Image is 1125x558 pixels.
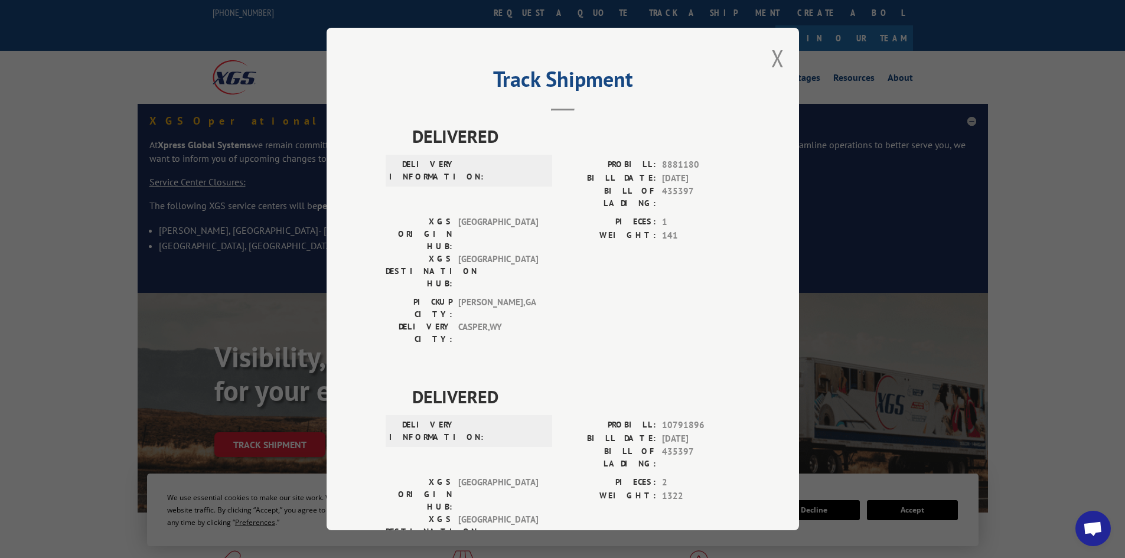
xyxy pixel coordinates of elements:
span: 1 [662,216,740,229]
label: XGS DESTINATION HUB: [386,253,452,290]
label: BILL OF LADING: [563,445,656,470]
label: WEIGHT: [563,229,656,243]
span: [GEOGRAPHIC_DATA] [458,216,538,253]
label: XGS ORIGIN HUB: [386,216,452,253]
label: WEIGHT: [563,490,656,503]
label: PROBILL: [563,419,656,432]
label: DELIVERY CITY: [386,321,452,345]
span: [GEOGRAPHIC_DATA] [458,513,538,550]
span: 1322 [662,490,740,503]
label: XGS DESTINATION HUB: [386,513,452,550]
label: BILL OF LADING: [563,185,656,210]
h2: Track Shipment [386,71,740,93]
label: BILL DATE: [563,432,656,446]
span: 435397 [662,185,740,210]
span: 10791896 [662,419,740,432]
label: DELIVERY INFORMATION: [389,158,456,183]
span: [PERSON_NAME] , GA [458,296,538,321]
span: [GEOGRAPHIC_DATA] [458,253,538,290]
span: 435397 [662,445,740,470]
label: PIECES: [563,476,656,490]
label: PROBILL: [563,158,656,172]
button: Close modal [771,43,784,74]
label: PIECES: [563,216,656,229]
label: BILL DATE: [563,172,656,185]
label: XGS ORIGIN HUB: [386,476,452,513]
label: DELIVERY INFORMATION: [389,419,456,443]
label: PICKUP CITY: [386,296,452,321]
a: Open chat [1075,511,1111,546]
span: [GEOGRAPHIC_DATA] [458,476,538,513]
span: [DATE] [662,432,740,446]
span: CASPER , WY [458,321,538,345]
span: 2 [662,476,740,490]
span: DELIVERED [412,123,740,149]
span: 141 [662,229,740,243]
span: DELIVERED [412,383,740,410]
span: [DATE] [662,172,740,185]
span: 8881180 [662,158,740,172]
